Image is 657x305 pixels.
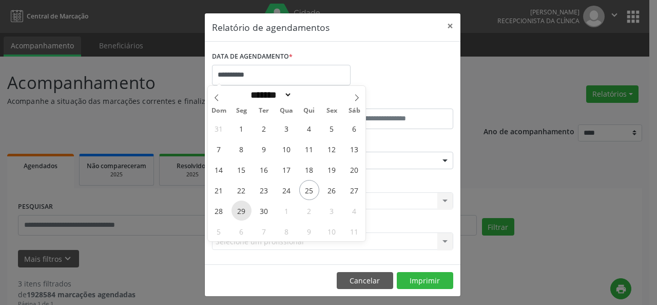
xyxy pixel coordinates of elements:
[230,107,253,114] span: Seg
[299,180,319,200] span: Setembro 25, 2025
[254,201,274,221] span: Setembro 30, 2025
[344,118,364,138] span: Setembro 6, 2025
[277,139,297,159] span: Setembro 10, 2025
[212,21,330,34] h5: Relatório de agendamentos
[299,139,319,159] span: Setembro 11, 2025
[277,221,297,241] span: Outubro 8, 2025
[209,118,229,138] span: Agosto 31, 2025
[298,107,320,114] span: Qui
[292,89,326,100] input: Year
[277,201,297,221] span: Outubro 1, 2025
[231,159,252,180] span: Setembro 15, 2025
[299,159,319,180] span: Setembro 18, 2025
[231,180,252,200] span: Setembro 22, 2025
[397,272,453,290] button: Imprimir
[322,201,342,221] span: Outubro 3, 2025
[231,118,252,138] span: Setembro 1, 2025
[344,159,364,180] span: Setembro 20, 2025
[254,118,274,138] span: Setembro 2, 2025
[247,89,293,100] select: Month
[322,180,342,200] span: Setembro 26, 2025
[231,221,252,241] span: Outubro 6, 2025
[322,118,342,138] span: Setembro 5, 2025
[209,159,229,180] span: Setembro 14, 2025
[344,139,364,159] span: Setembro 13, 2025
[322,139,342,159] span: Setembro 12, 2025
[253,107,275,114] span: Ter
[254,221,274,241] span: Outubro 7, 2025
[231,201,252,221] span: Setembro 29, 2025
[299,201,319,221] span: Outubro 2, 2025
[320,107,343,114] span: Sex
[254,139,274,159] span: Setembro 9, 2025
[440,13,460,39] button: Close
[209,139,229,159] span: Setembro 7, 2025
[208,107,230,114] span: Dom
[344,201,364,221] span: Outubro 4, 2025
[344,180,364,200] span: Setembro 27, 2025
[212,49,293,65] label: DATA DE AGENDAMENTO
[254,159,274,180] span: Setembro 16, 2025
[299,221,319,241] span: Outubro 9, 2025
[299,118,319,138] span: Setembro 4, 2025
[254,180,274,200] span: Setembro 23, 2025
[209,221,229,241] span: Outubro 5, 2025
[231,139,252,159] span: Setembro 8, 2025
[275,107,298,114] span: Qua
[277,180,297,200] span: Setembro 24, 2025
[335,93,453,109] label: ATÉ
[343,107,365,114] span: Sáb
[277,118,297,138] span: Setembro 3, 2025
[322,221,342,241] span: Outubro 10, 2025
[337,272,393,290] button: Cancelar
[209,180,229,200] span: Setembro 21, 2025
[277,159,297,180] span: Setembro 17, 2025
[322,159,342,180] span: Setembro 19, 2025
[209,201,229,221] span: Setembro 28, 2025
[344,221,364,241] span: Outubro 11, 2025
